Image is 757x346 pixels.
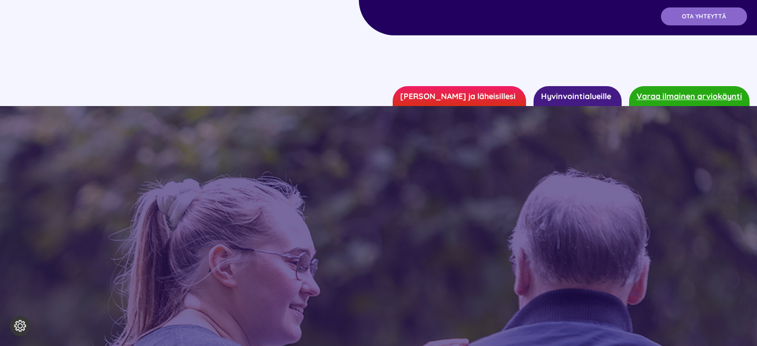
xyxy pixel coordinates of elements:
[661,7,747,25] a: OTA YHTEYTTÄ
[629,86,750,106] a: Varaa ilmainen arviokäynti
[393,86,526,106] a: [PERSON_NAME] ja läheisillesi
[10,316,30,336] button: Evästeasetukset
[534,86,622,106] a: Hyvinvointialueille
[682,13,726,20] span: OTA YHTEYTTÄ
